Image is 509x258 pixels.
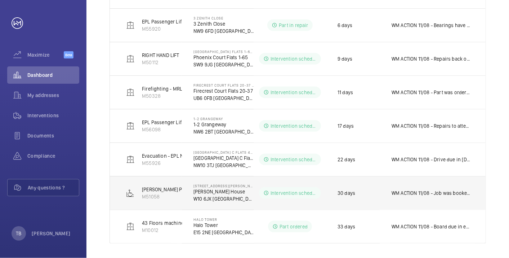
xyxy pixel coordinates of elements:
[271,189,317,197] p: Intervention scheduled
[126,122,135,130] img: elevator.svg
[27,152,79,159] span: Compliance
[193,162,254,169] p: NW10 3TJ [GEOGRAPHIC_DATA]
[126,222,135,231] img: elevator.svg
[279,22,308,29] p: Part in repair
[193,217,254,222] p: Halo Tower
[27,71,79,79] span: Dashboard
[126,21,135,30] img: elevator.svg
[193,87,254,95] p: Firecrest Court Flats 20-37
[193,128,254,135] p: NW6 2BT [GEOGRAPHIC_DATA]
[193,195,254,202] p: W10 6JX [GEOGRAPHIC_DATA]
[338,89,353,96] p: 11 days
[142,126,183,133] p: M56098
[126,189,135,197] img: platform_lift.svg
[142,18,183,25] p: EPL Passenger Lift
[142,186,207,193] p: [PERSON_NAME] Platform Lift
[193,16,254,20] p: 3 Zenith Close
[338,189,355,197] p: 30 days
[142,119,183,126] p: EPL Passenger Lift
[142,85,216,92] p: Firefighting - MRL Passenger Lift
[280,223,308,230] p: Part ordered
[271,122,317,130] p: Intervention scheduled
[193,150,254,154] p: [GEOGRAPHIC_DATA] C Flats 45-101 - High Risk Building
[338,223,355,230] p: 33 days
[126,54,135,63] img: elevator.svg
[271,55,317,62] p: Intervention scheduled
[193,54,254,61] p: Phoenix Court Flats 1-65
[193,95,254,102] p: UB6 0FB [GEOGRAPHIC_DATA]
[142,59,179,66] p: M50112
[193,61,254,68] p: SW9 9JG [GEOGRAPHIC_DATA]
[126,88,135,97] img: elevator.svg
[193,121,254,128] p: 1-2 Grangeway
[193,20,254,27] p: 3 Zenith Close
[28,184,79,191] span: Any questions ?
[32,230,71,237] p: [PERSON_NAME]
[142,219,256,227] p: 43 Floors machine room less. Left hand fire fighter
[193,83,254,87] p: Firecrest Court Flats 20-37 - High Risk Building
[392,55,471,62] p: WM ACTION 11/08 - Repairs back on site [DATE] to fit new shoe liners. WM ACTION - 07/08 -Attended...
[193,229,254,236] p: E15 2NE [GEOGRAPHIC_DATA]
[338,55,352,62] p: 9 days
[142,25,183,32] p: M55920
[193,184,254,188] p: [STREET_ADDRESS][PERSON_NAME]
[392,22,471,29] p: WM ACTION 11/08 - Bearings have been removed and taken to brownings, have chased up brownings for...
[142,193,207,200] p: M51058
[193,27,254,35] p: NW9 6FD [GEOGRAPHIC_DATA]
[392,189,471,197] p: WM ACTION 11/08 - Job was booked in last week but not completed, arranging for 2 engineers to att...
[27,132,79,139] span: Documents
[193,117,254,121] p: 1-2 Grangeway
[392,223,471,230] p: WM ACTION 11/08 - Board due in early this week, chased supply chain to check the DHL tracking. WM...
[193,49,254,54] p: [GEOGRAPHIC_DATA] Flats 1-65 - High Risk Building
[142,159,227,167] p: M55926
[16,230,21,237] p: TB
[392,156,471,163] p: WM ACTION 11/08 - Drive due in [DATE] 13th for fitting next day 06/08 - Accepted and on order due...
[193,222,254,229] p: Halo Tower
[338,122,354,130] p: 17 days
[193,154,254,162] p: [GEOGRAPHIC_DATA] C Flats 45-101
[392,89,471,96] p: WM ACTION 11/08 - Part was ordered from MP lifts, 3 week ETA given, engineer on site to look at r...
[338,22,352,29] p: 6 days
[126,155,135,164] img: elevator.svg
[271,89,317,96] p: Intervention scheduled
[27,92,79,99] span: My addresses
[142,152,227,159] p: Evacuation - EPL No 4 Flats 45-101 R/h
[27,112,79,119] span: Interventions
[142,92,216,100] p: M50328
[338,156,355,163] p: 22 days
[392,122,471,130] p: WM ACTION 11/08 - Repairs to attend on the 12th to fit new coil. WM ACTION 08/08 - Parts due in [...
[27,51,64,58] span: Maximize
[271,156,317,163] p: Intervention scheduled
[193,188,254,195] p: [PERSON_NAME] House
[142,227,256,234] p: M10012
[64,51,73,58] span: Beta
[142,52,179,59] p: RIGHT HAND LIFT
